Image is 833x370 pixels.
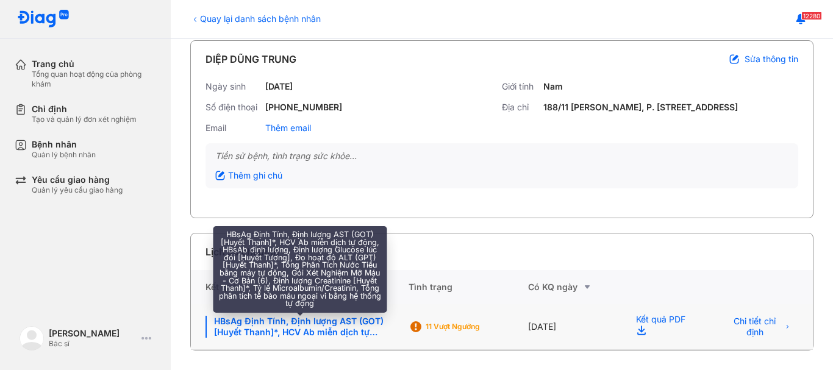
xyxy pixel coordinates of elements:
div: Quản lý yêu cầu giao hàng [32,185,123,195]
img: logo [20,326,44,350]
span: Sửa thông tin [745,54,798,65]
div: Yêu cầu giao hàng [32,174,123,185]
div: Ngày sinh [206,81,260,92]
div: Số điện thoại [206,102,260,113]
div: [PERSON_NAME] [49,328,137,339]
div: Địa chỉ [502,102,538,113]
div: Email [206,123,260,133]
div: Lịch sử chỉ định [206,244,279,259]
button: Chi tiết chỉ định [721,317,798,336]
span: Chi tiết chỉ định [728,316,782,338]
div: HBsAg Định Tính, Định lượng AST (GOT) [Huyết Thanh]*, HCV Ab miễn dịch tự động, HBsAb định lượng,... [206,316,394,338]
div: Kết quả PDF [621,304,706,350]
div: Bác sĩ [49,339,137,349]
div: Trang chủ [32,59,156,69]
div: Quản lý bệnh nhân [32,150,96,160]
div: Kết quả [191,270,409,304]
div: Tạo và quản lý đơn xét nghiệm [32,115,137,124]
div: Nam [543,81,563,92]
div: Giới tính [502,81,538,92]
div: Tiền sử bệnh, tình trạng sức khỏe... [215,151,788,162]
div: Chỉ định [32,104,137,115]
div: DIỆP DŨNG TRUNG [206,52,296,66]
div: [PHONE_NUMBER] [265,102,342,113]
div: Tình trạng [409,270,528,304]
div: 11 Vượt ngưỡng [426,322,523,332]
span: 12280 [801,12,822,20]
div: Có KQ ngày [528,280,621,294]
div: [DATE] [265,81,293,92]
div: Thêm ghi chú [215,170,282,181]
div: Thêm email [265,123,311,133]
div: Bệnh nhân [32,139,96,150]
img: logo [17,10,70,29]
div: 188/11 [PERSON_NAME], P. [STREET_ADDRESS] [543,102,738,113]
div: Quay lại danh sách bệnh nhân [190,12,321,25]
div: Tổng quan hoạt động của phòng khám [32,69,156,89]
div: [DATE] [528,304,621,350]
